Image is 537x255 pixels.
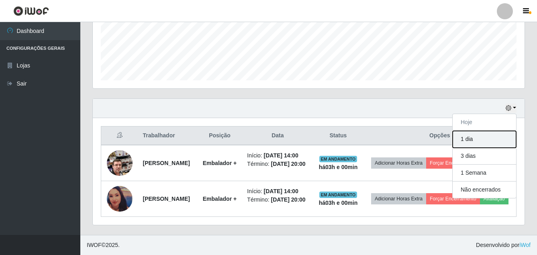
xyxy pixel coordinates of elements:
strong: há 03 h e 00 min [319,200,358,206]
li: Início: [247,187,308,196]
button: 3 dias [453,148,516,165]
img: 1738963507457.jpeg [107,186,133,212]
time: [DATE] 14:00 [264,152,298,159]
button: Não encerrados [453,182,516,198]
span: Desenvolvido por [476,241,531,249]
strong: Embalador + [203,160,237,166]
strong: [PERSON_NAME] [143,160,190,166]
button: Hoje [453,114,516,131]
span: EM ANDAMENTO [319,192,357,198]
strong: há 03 h e 00 min [319,164,358,170]
th: Posição [197,126,243,145]
button: Adicionar Horas Extra [371,157,426,169]
span: © 2025 . [87,241,120,249]
a: iWof [519,242,531,248]
th: Status [313,126,363,145]
span: EM ANDAMENTO [319,156,357,162]
th: Data [242,126,313,145]
button: Forçar Encerramento [426,193,480,204]
th: Trabalhador [138,126,197,145]
img: CoreUI Logo [13,6,49,16]
button: Forçar Encerramento [426,157,480,169]
time: [DATE] 20:00 [271,196,305,203]
li: Término: [247,196,308,204]
li: Término: [247,160,308,168]
time: [DATE] 20:00 [271,161,305,167]
strong: Embalador + [203,196,237,202]
span: IWOF [87,242,102,248]
strong: [PERSON_NAME] [143,196,190,202]
button: Adicionar Horas Extra [371,193,426,204]
img: 1699235527028.jpeg [107,140,133,186]
button: Avaliação [480,193,508,204]
button: 1 Semana [453,165,516,182]
time: [DATE] 14:00 [264,188,298,194]
li: Início: [247,151,308,160]
button: 1 dia [453,131,516,148]
th: Opções [363,126,517,145]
